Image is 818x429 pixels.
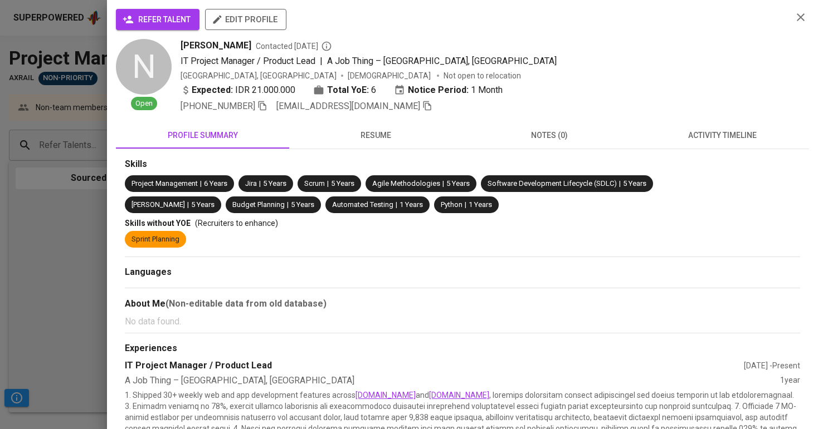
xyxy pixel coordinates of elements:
span: Python [441,200,462,209]
b: Expected: [192,83,233,97]
span: | [320,55,323,68]
span: Scrum [304,179,325,188]
span: Skills without YOE [125,219,191,228]
div: [GEOGRAPHIC_DATA], [GEOGRAPHIC_DATA] [181,70,337,81]
div: A Job Thing – [GEOGRAPHIC_DATA], [GEOGRAPHIC_DATA] [125,374,780,387]
span: | [442,179,444,189]
span: 6 Years [204,179,227,188]
span: activity timeline [642,129,802,142]
span: 6 [371,83,376,97]
span: | [465,200,466,210]
button: edit profile [205,9,286,30]
span: [PERSON_NAME] [181,39,251,52]
span: refer talent [125,13,191,27]
span: [PERSON_NAME] [132,200,185,209]
span: Automated Testing [332,200,393,209]
div: Sprint Planning [132,234,179,245]
div: IDR 21.000.000 [181,83,295,97]
span: | [619,179,621,189]
button: refer talent [116,9,199,30]
p: No data found. [125,315,800,328]
span: 5 Years [623,179,646,188]
div: N [116,39,172,95]
div: About Me [125,297,800,310]
span: Agile Methodologies [372,179,440,188]
b: (Non-editable data from old database) [165,298,327,309]
span: | [200,179,202,189]
div: Experiences [125,342,800,355]
span: Software Development Lifecycle (SDLC) [488,179,617,188]
span: IT Project Manager / Product Lead [181,56,315,66]
span: 1 Years [400,200,423,209]
a: [DOMAIN_NAME] [356,391,416,400]
span: A Job Thing – [GEOGRAPHIC_DATA], [GEOGRAPHIC_DATA] [327,56,557,66]
span: | [187,200,189,210]
span: | [327,179,329,189]
div: IT Project Manager / Product Lead [125,359,744,372]
span: [DEMOGRAPHIC_DATA] [348,70,432,81]
div: Skills [125,158,800,171]
span: 5 Years [331,179,354,188]
div: [DATE] - Present [744,360,800,371]
span: 5 Years [446,179,470,188]
span: Budget Planning [232,200,285,209]
svg: By Batam recruiter [321,41,332,52]
div: Languages [125,266,800,279]
span: (Recruiters to enhance) [195,219,278,228]
span: 5 Years [291,200,314,209]
p: Not open to relocation [444,70,521,81]
span: [EMAIL_ADDRESS][DOMAIN_NAME] [276,101,420,111]
span: resume [296,129,456,142]
b: Notice Period: [408,83,469,97]
span: 5 Years [191,200,215,209]
span: notes (0) [469,129,629,142]
span: Contacted [DATE] [256,41,332,52]
span: Project Management [132,179,198,188]
div: 1 Month [394,83,503,97]
span: 1 Years [469,200,492,209]
a: [DOMAIN_NAME] [429,391,489,400]
span: edit profile [214,12,277,27]
span: profile summary [123,129,283,142]
span: Open [131,98,157,109]
span: Jira [245,179,257,188]
span: [PHONE_NUMBER] [181,101,255,111]
div: 1 year [780,374,800,387]
b: Total YoE: [327,83,369,97]
span: | [287,200,289,210]
span: | [396,200,397,210]
a: edit profile [205,14,286,23]
span: | [259,179,261,189]
span: 5 Years [263,179,286,188]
